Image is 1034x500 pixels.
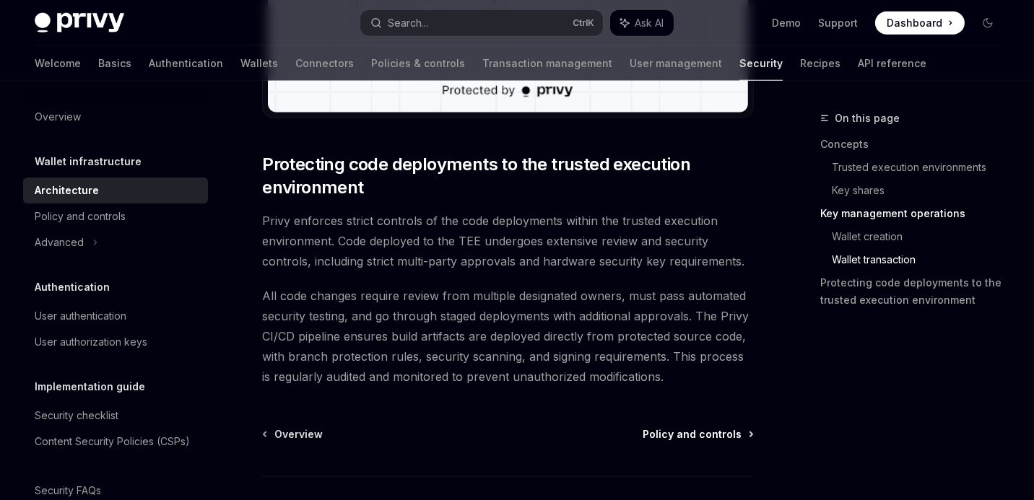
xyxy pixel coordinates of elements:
a: Protecting code deployments to the trusted execution environment [820,271,1011,312]
a: Authentication [149,46,223,81]
a: Policies & controls [371,46,465,81]
div: Advanced [35,234,84,251]
div: Overview [35,108,81,126]
span: Protecting code deployments to the trusted execution environment [262,153,754,199]
a: Policy and controls [643,427,752,442]
span: Overview [274,427,323,442]
div: User authentication [35,307,126,325]
a: Support [818,16,858,30]
a: Transaction management [482,46,612,81]
a: Basics [98,46,131,81]
a: Recipes [800,46,840,81]
a: Overview [23,104,208,130]
h5: Wallet infrastructure [35,153,142,170]
span: All code changes require review from multiple designated owners, must pass automated security tes... [262,286,754,387]
h5: Authentication [35,278,110,296]
button: Ask AI [610,10,674,36]
button: Search...CtrlK [360,10,604,36]
a: Wallets [240,46,278,81]
h5: Implementation guide [35,378,145,395]
a: Concepts [820,133,1011,156]
a: User authorization keys [23,329,208,355]
a: Trusted execution environments [832,156,1011,179]
span: Privy enforces strict controls of the code deployments within the trusted execution environment. ... [262,211,754,271]
a: Demo [772,16,801,30]
div: Security checklist [35,407,118,424]
a: Key management operations [820,202,1011,225]
a: Key shares [832,179,1011,202]
img: dark logo [35,13,124,33]
a: Dashboard [875,12,965,35]
span: Ask AI [635,16,664,30]
span: Ctrl K [573,17,594,29]
a: Security [739,46,783,81]
div: Policy and controls [35,208,126,225]
span: Dashboard [887,16,942,30]
span: Policy and controls [643,427,742,442]
div: Content Security Policies (CSPs) [35,433,190,450]
a: Policy and controls [23,203,208,229]
a: Wallet creation [832,225,1011,248]
div: Security FAQs [35,482,101,499]
a: Security checklist [23,403,208,429]
button: Toggle dark mode [976,12,999,35]
a: Content Security Policies (CSPs) [23,429,208,455]
div: Architecture [35,182,99,199]
div: User authorization keys [35,333,147,351]
span: On this page [835,110,900,127]
a: Connectors [295,46,354,81]
a: Welcome [35,46,81,81]
div: Search... [388,14,428,32]
a: Wallet transaction [832,248,1011,271]
a: User management [630,46,722,81]
a: User authentication [23,303,208,329]
a: API reference [858,46,926,81]
a: Overview [264,427,323,442]
a: Architecture [23,177,208,203]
